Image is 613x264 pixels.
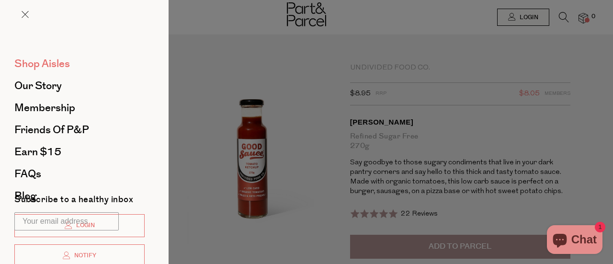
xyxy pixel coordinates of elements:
[544,225,605,256] inbox-online-store-chat: Shopify online store chat
[14,166,41,182] span: FAQs
[14,125,145,135] a: Friends of P&P
[14,58,145,69] a: Shop Aisles
[14,103,145,113] a: Membership
[14,195,133,207] label: Subscribe to a healthy inbox
[14,169,145,179] a: FAQs
[14,188,36,204] span: Blog
[14,80,145,91] a: Our Story
[14,147,145,157] a: Earn $15
[14,191,145,201] a: Blog
[14,78,62,93] span: Our Story
[14,122,89,138] span: Friends of P&P
[14,56,70,71] span: Shop Aisles
[72,252,96,260] span: Notify
[14,212,119,230] input: Your email address
[14,100,75,115] span: Membership
[14,144,61,160] span: Earn $15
